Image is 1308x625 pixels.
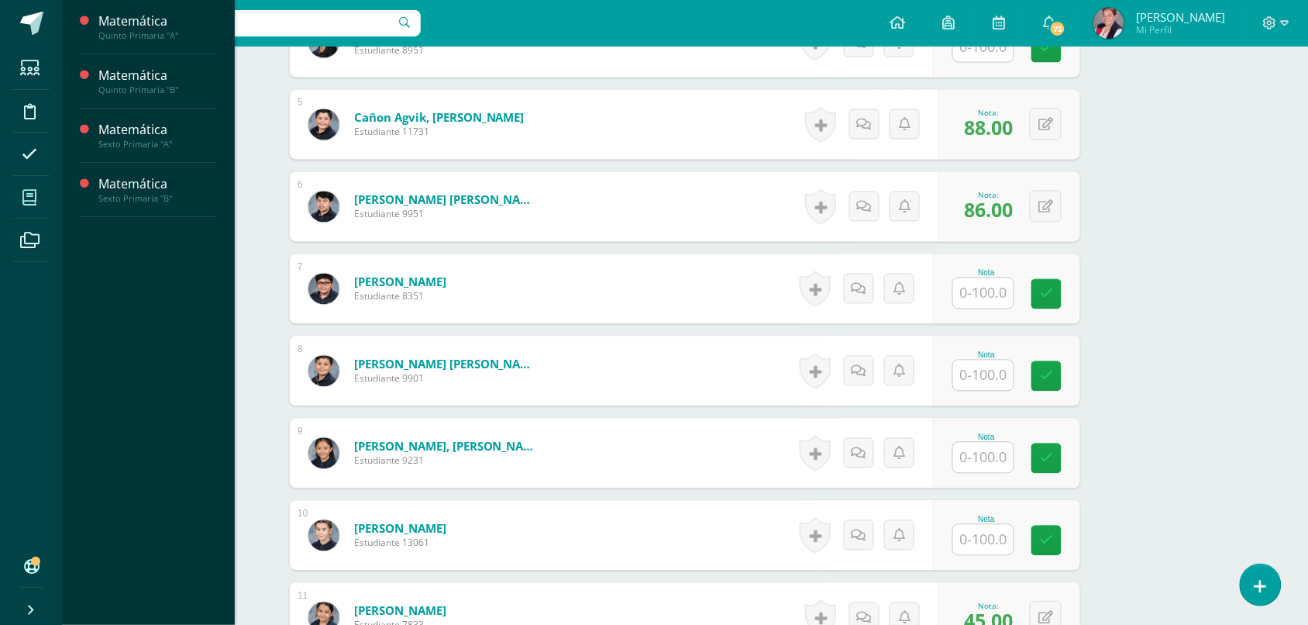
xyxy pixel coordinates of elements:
[354,521,446,537] a: [PERSON_NAME]
[354,454,540,468] span: Estudiante 9231
[964,190,1013,201] div: Nota:
[354,439,540,454] a: [PERSON_NAME], [PERSON_NAME]
[308,356,339,387] img: bd3d107be101603cc5b2b9c40c1355b7.png
[98,139,216,150] div: Sexto Primaria "A"
[964,197,1013,223] span: 86.00
[354,43,446,57] span: Estudiante 8951
[1093,8,1124,39] img: b642a002b92f01e9ab70c74b6c3c30d5.png
[354,603,446,619] a: [PERSON_NAME]
[354,290,446,303] span: Estudiante 8351
[953,525,1014,555] input: 0-100.0
[354,110,525,126] a: Cañon Agvik, [PERSON_NAME]
[98,175,216,193] div: Matemática
[98,12,216,41] a: MatemáticaQuinto Primaria "A"
[98,30,216,41] div: Quinto Primaria "A"
[98,121,216,150] a: MatemáticaSexto Primaria "A"
[952,433,1021,442] div: Nota
[1136,9,1225,25] span: [PERSON_NAME]
[964,108,1013,119] div: Nota:
[354,126,525,139] span: Estudiante 11731
[354,192,540,208] a: [PERSON_NAME] [PERSON_NAME]
[98,67,216,95] a: MatemáticaQuinto Primaria "B"
[953,278,1014,309] input: 0-100.0
[354,357,540,372] a: [PERSON_NAME] [PERSON_NAME]
[964,115,1013,141] span: 88.00
[98,175,216,204] a: MatemáticaSexto Primaria "B"
[308,192,339,223] img: 92cf7f94b266f24b18c8beb993ae8d3e.png
[952,516,1021,524] div: Nota
[98,12,216,30] div: Matemática
[953,361,1014,391] input: 0-100.0
[953,443,1014,473] input: 0-100.0
[308,274,339,305] img: 12849e762fd26e0b11c1b716d135bf87.png
[308,438,339,469] img: df02b73ab587ee189fbc78a4dc826394.png
[354,372,540,385] span: Estudiante 9901
[952,351,1021,360] div: Nota
[98,85,216,95] div: Quinto Primaria "B"
[354,208,540,221] span: Estudiante 9951
[72,10,421,36] input: Busca un usuario...
[308,109,339,140] img: 0ea10e9e55884560084855222e04cbb6.png
[354,275,446,290] a: [PERSON_NAME]
[308,520,339,551] img: 081145b9716ebadc1e83d0dc37ef4228.png
[98,193,216,204] div: Sexto Primaria "B"
[953,32,1014,62] input: 0-100.0
[98,67,216,85] div: Matemática
[964,601,1013,612] div: Nota:
[1049,20,1066,37] span: 72
[952,269,1021,278] div: Nota
[354,537,446,550] span: Estudiante 13061
[98,121,216,139] div: Matemática
[1136,23,1225,36] span: Mi Perfil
